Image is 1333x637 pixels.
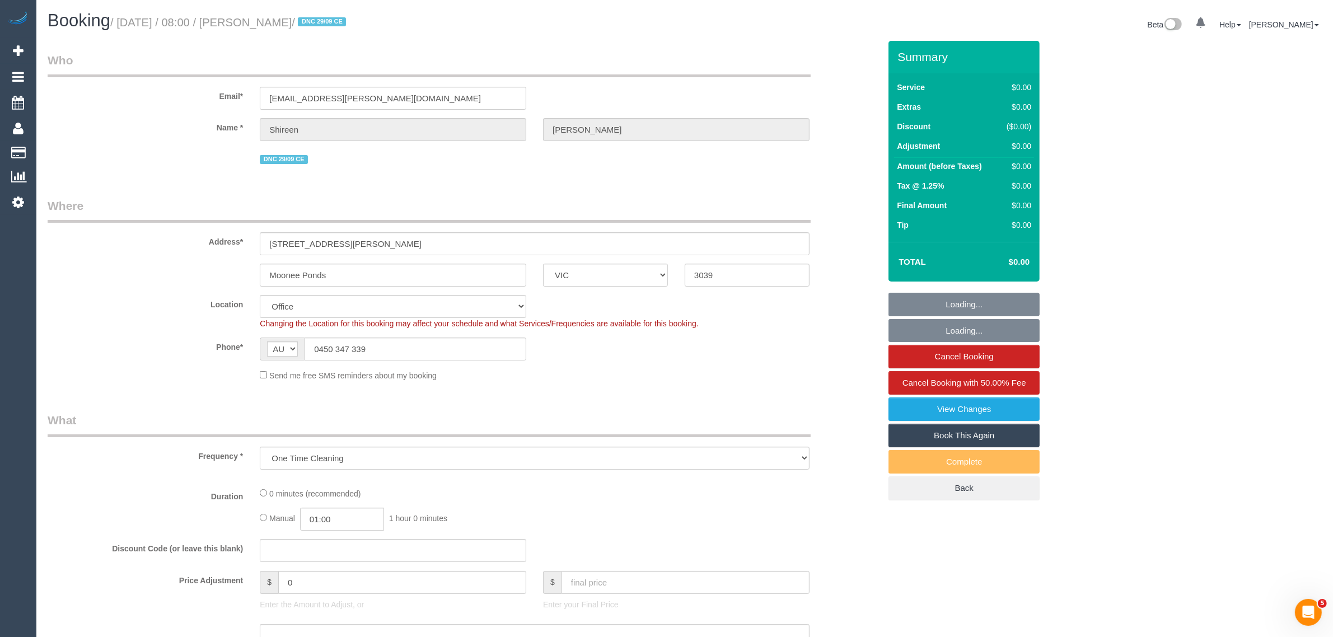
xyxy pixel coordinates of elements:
[1002,101,1031,113] div: $0.00
[39,447,251,462] label: Frequency *
[897,200,947,211] label: Final Amount
[897,82,925,93] label: Service
[305,338,526,360] input: Phone*
[1002,121,1031,132] div: ($0.00)
[39,539,251,554] label: Discount Code (or leave this blank)
[897,101,921,113] label: Extras
[1318,599,1327,608] span: 5
[7,11,29,27] img: Automaid Logo
[1249,20,1319,29] a: [PERSON_NAME]
[1002,180,1031,191] div: $0.00
[888,424,1040,447] a: Book This Again
[1002,200,1031,211] div: $0.00
[899,257,926,266] strong: Total
[1295,599,1322,626] iframe: Intercom live chat
[902,378,1026,387] span: Cancel Booking with 50.00% Fee
[269,514,295,523] span: Manual
[897,180,944,191] label: Tax @ 1.25%
[48,198,811,223] legend: Where
[897,140,940,152] label: Adjustment
[110,16,349,29] small: / [DATE] / 08:00 / [PERSON_NAME]
[48,412,811,437] legend: What
[543,599,810,610] p: Enter your Final Price
[39,338,251,353] label: Phone*
[1163,18,1182,32] img: New interface
[292,16,349,29] span: /
[888,345,1040,368] a: Cancel Booking
[260,118,526,141] input: First Name*
[39,571,251,586] label: Price Adjustment
[1219,20,1241,29] a: Help
[897,161,981,172] label: Amount (before Taxes)
[48,11,110,30] span: Booking
[543,571,562,594] span: $
[260,319,698,328] span: Changing the Location for this booking may affect your schedule and what Services/Frequencies are...
[1002,161,1031,172] div: $0.00
[260,264,526,287] input: Suburb*
[39,487,251,502] label: Duration
[888,371,1040,395] a: Cancel Booking with 50.00% Fee
[269,371,437,380] span: Send me free SMS reminders about my booking
[897,50,1034,63] h3: Summary
[1002,140,1031,152] div: $0.00
[48,52,811,77] legend: Who
[39,295,251,310] label: Location
[39,232,251,247] label: Address*
[389,514,447,523] span: 1 hour 0 minutes
[897,219,909,231] label: Tip
[260,599,526,610] p: Enter the Amount to Adjust, or
[260,87,526,110] input: Email*
[897,121,930,132] label: Discount
[562,571,810,594] input: final price
[975,257,1030,267] h4: $0.00
[298,17,346,26] span: DNC 29/09 CE
[1148,20,1182,29] a: Beta
[685,264,810,287] input: Post Code*
[1002,219,1031,231] div: $0.00
[260,155,308,164] span: DNC 29/09 CE
[888,476,1040,500] a: Back
[1002,82,1031,93] div: $0.00
[543,118,810,141] input: Last Name*
[888,397,1040,421] a: View Changes
[260,571,278,594] span: $
[39,87,251,102] label: Email*
[39,118,251,133] label: Name *
[269,489,361,498] span: 0 minutes (recommended)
